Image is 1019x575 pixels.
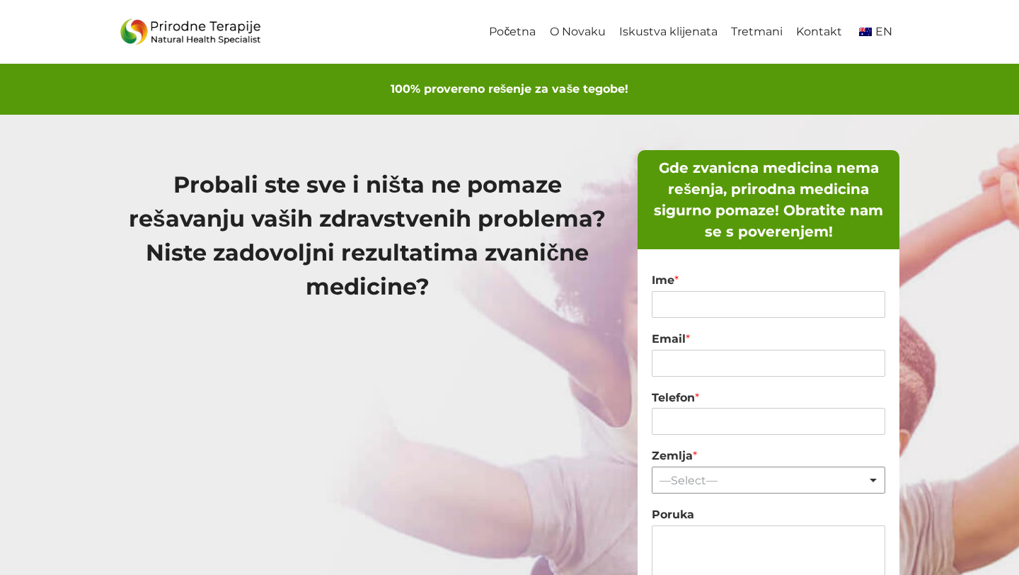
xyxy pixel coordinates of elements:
[790,16,849,48] a: Kontakt
[483,16,543,48] a: Početna
[652,391,885,406] label: Telefon
[120,15,261,50] img: Prirodne_Terapije_Logo - Prirodne Terapije
[652,449,885,464] label: Zemlja
[724,16,789,48] a: Tretmani
[875,25,892,38] span: EN
[120,168,615,304] h1: Probali ste sve i ništa ne pomaze rešavanju vaših zdravstvenih problema? Niste zadovoljni rezulta...
[612,16,724,48] a: Iskustva klijenata
[849,16,899,48] a: en_AUEN
[652,273,885,288] label: Ime
[483,16,899,48] nav: Primary Navigation
[859,28,872,36] img: English
[543,16,612,48] a: O Novaku
[660,474,869,487] div: —Select—
[652,508,885,523] label: Poruka
[652,332,885,347] label: Email
[645,157,892,242] h5: Gde zvanicna medicina nema rešenja, prirodna medicina sigurno pomaze! Obratite nam se s poverenjem!
[17,81,1002,98] h6: 100% provereno rešenje za vaše tegobe!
